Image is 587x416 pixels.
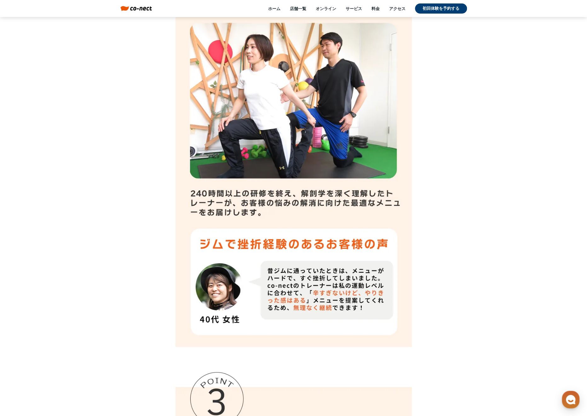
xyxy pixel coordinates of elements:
a: アクセス [389,6,406,11]
span: 設定 [97,210,105,215]
a: ホーム [2,200,42,216]
a: 店舗一覧 [290,6,306,11]
a: 設定 [81,200,121,216]
a: ホーム [268,6,280,11]
a: チャット [42,200,81,216]
a: 初回体験を予約する [415,3,467,14]
a: 料金 [371,6,380,11]
span: ホーム [16,210,27,215]
a: オンライン [316,6,336,11]
a: サービス [346,6,362,11]
span: チャット [54,210,69,215]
